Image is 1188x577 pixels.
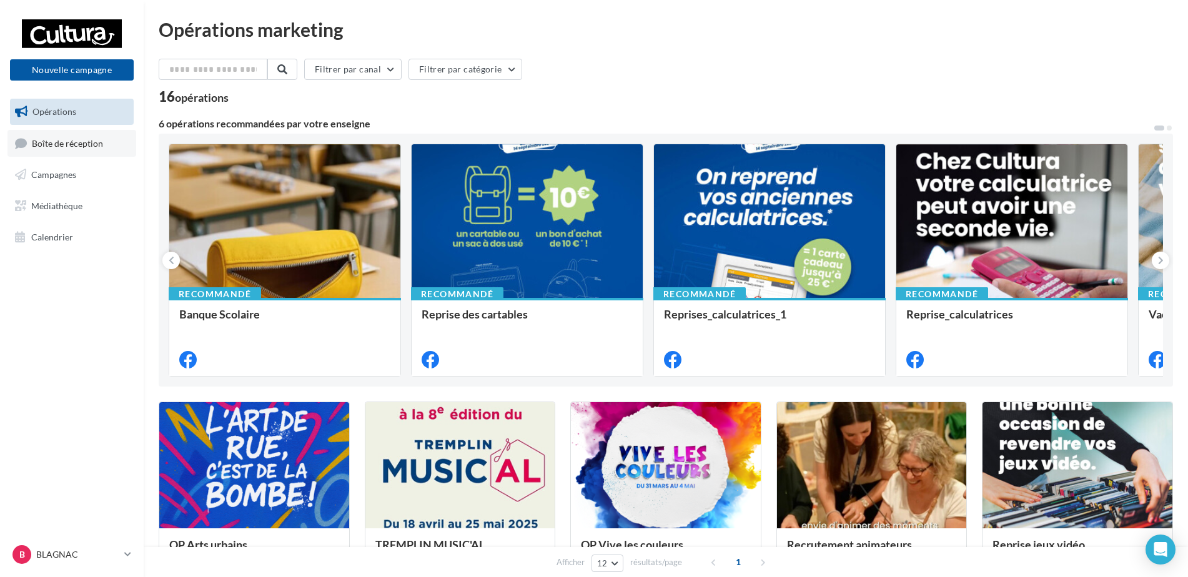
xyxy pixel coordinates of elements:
[32,137,103,148] span: Boîte de réception
[1146,535,1176,565] div: Open Intercom Messenger
[31,169,76,180] span: Campagnes
[159,20,1173,39] div: Opérations marketing
[31,231,73,242] span: Calendrier
[169,287,261,301] div: Recommandé
[728,552,748,572] span: 1
[7,224,136,250] a: Calendrier
[557,556,585,568] span: Afficher
[408,59,522,80] button: Filtrer par catégorie
[653,287,746,301] div: Recommandé
[179,307,260,321] span: Banque Scolaire
[159,119,1153,129] div: 6 opérations recommandées par votre enseigne
[992,538,1085,551] span: Reprise jeux vidéo
[664,307,786,321] span: Reprises_calculatrices_1
[581,538,683,551] span: OP Vive les couleurs
[592,555,623,572] button: 12
[896,287,988,301] div: Recommandé
[411,287,503,301] div: Recommandé
[31,200,82,211] span: Médiathèque
[36,548,119,561] p: BLAGNAC
[19,548,25,561] span: B
[32,106,76,117] span: Opérations
[10,59,134,81] button: Nouvelle campagne
[169,538,247,551] span: OP Arts urbains
[630,556,682,568] span: résultats/page
[7,162,136,188] a: Campagnes
[597,558,608,568] span: 12
[175,92,229,103] div: opérations
[787,538,912,551] span: Recrutement animateurs
[10,543,134,566] a: B BLAGNAC
[422,307,528,321] span: Reprise des cartables
[906,307,1013,321] span: Reprise_calculatrices
[7,193,136,219] a: Médiathèque
[7,130,136,157] a: Boîte de réception
[159,90,229,104] div: 16
[304,59,402,80] button: Filtrer par canal
[375,538,485,551] span: TREMPLIN MUSIC'AL
[7,99,136,125] a: Opérations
